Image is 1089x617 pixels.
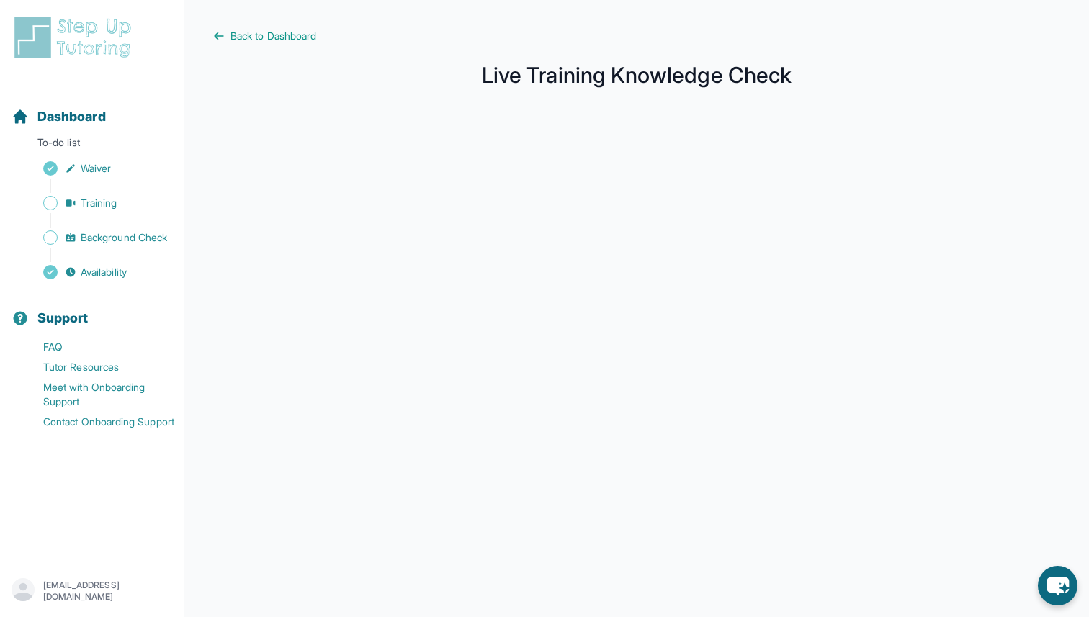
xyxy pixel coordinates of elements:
img: logo [12,14,140,60]
a: FAQ [12,337,184,357]
button: Dashboard [6,84,178,132]
span: Support [37,308,89,328]
span: Background Check [81,230,167,245]
button: [EMAIL_ADDRESS][DOMAIN_NAME] [12,578,172,604]
span: Training [81,196,117,210]
span: Waiver [81,161,111,176]
a: Training [12,193,184,213]
button: chat-button [1038,566,1077,605]
a: Back to Dashboard [213,29,1060,43]
span: Back to Dashboard [230,29,316,43]
a: Meet with Onboarding Support [12,377,184,412]
a: Waiver [12,158,184,179]
a: Tutor Resources [12,357,184,377]
a: Availability [12,262,184,282]
span: Dashboard [37,107,106,127]
span: Availability [81,265,127,279]
p: [EMAIL_ADDRESS][DOMAIN_NAME] [43,580,172,603]
a: Background Check [12,228,184,248]
a: Dashboard [12,107,106,127]
a: Contact Onboarding Support [12,412,184,432]
h1: Live Training Knowledge Check [213,66,1060,84]
button: Support [6,285,178,334]
p: To-do list [6,135,178,156]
